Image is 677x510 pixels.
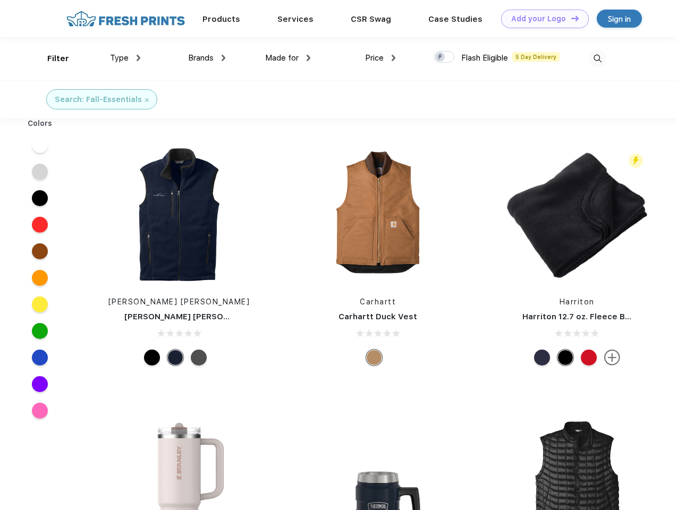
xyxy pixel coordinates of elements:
[506,144,648,286] img: func=resize&h=266
[512,52,560,62] span: 5 Day Delivery
[461,53,508,63] span: Flash Eligible
[47,53,69,65] div: Filter
[191,350,207,365] div: Grey Steel
[360,297,396,306] a: Carhartt
[629,154,643,168] img: flash_active_toggle.svg
[365,53,384,63] span: Price
[608,13,631,25] div: Sign in
[222,55,225,61] img: dropdown.png
[604,350,620,365] img: more.svg
[63,10,188,28] img: fo%20logo%202.webp
[534,350,550,365] div: Navy
[265,53,299,63] span: Made for
[522,312,650,321] a: Harriton 12.7 oz. Fleece Blanket
[557,350,573,365] div: Black
[145,98,149,102] img: filter_cancel.svg
[167,350,183,365] div: River Blue Navy
[110,53,129,63] span: Type
[55,94,142,105] div: Search: Fall-Essentials
[108,297,250,306] a: [PERSON_NAME] [PERSON_NAME]
[307,144,448,286] img: func=resize&h=266
[20,118,61,129] div: Colors
[560,297,595,306] a: Harriton
[366,350,382,365] div: Carhartt Brown
[589,50,606,67] img: desktop_search.svg
[137,55,140,61] img: dropdown.png
[511,14,566,23] div: Add your Logo
[581,350,597,365] div: Red
[144,350,160,365] div: Black
[188,53,214,63] span: Brands
[124,312,310,321] a: [PERSON_NAME] [PERSON_NAME] Fleece Vest
[108,144,250,286] img: func=resize&h=266
[571,15,579,21] img: DT
[307,55,310,61] img: dropdown.png
[392,55,395,61] img: dropdown.png
[338,312,417,321] a: Carhartt Duck Vest
[202,14,240,24] a: Products
[597,10,642,28] a: Sign in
